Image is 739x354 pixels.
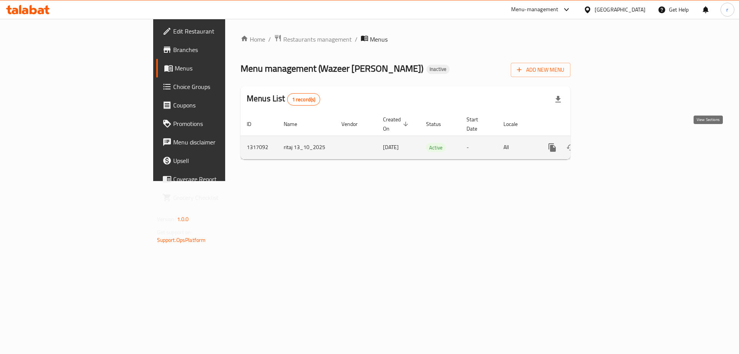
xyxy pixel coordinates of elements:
[370,35,388,44] span: Menus
[156,133,277,151] a: Menu disclaimer
[511,63,570,77] button: Add New Menu
[156,59,277,77] a: Menus
[173,138,271,147] span: Menu disclaimer
[549,90,567,109] div: Export file
[173,82,271,91] span: Choice Groups
[241,112,623,159] table: enhanced table
[517,65,564,75] span: Add New Menu
[460,136,497,159] td: -
[383,115,411,133] span: Created On
[278,136,335,159] td: ritaj 13_10_2025
[284,119,307,129] span: Name
[503,119,528,129] span: Locale
[426,66,450,72] span: Inactive
[595,5,645,14] div: [GEOGRAPHIC_DATA]
[466,115,488,133] span: Start Date
[537,112,623,136] th: Actions
[355,35,358,44] li: /
[156,188,277,207] a: Grocery Checklist
[157,235,206,245] a: Support.OpsPlatform
[173,119,271,128] span: Promotions
[173,101,271,110] span: Coupons
[157,227,192,237] span: Get support on:
[177,214,189,224] span: 1.0.0
[283,35,352,44] span: Restaurants management
[426,119,451,129] span: Status
[173,45,271,54] span: Branches
[726,5,728,14] span: r
[175,64,271,73] span: Menus
[287,93,321,106] div: Total records count
[426,143,446,152] span: Active
[156,77,277,96] a: Choice Groups
[156,22,277,40] a: Edit Restaurant
[247,119,261,129] span: ID
[156,114,277,133] a: Promotions
[543,138,562,157] button: more
[173,193,271,202] span: Grocery Checklist
[173,27,271,36] span: Edit Restaurant
[341,119,368,129] span: Vendor
[274,34,352,44] a: Restaurants management
[241,34,570,44] nav: breadcrumb
[156,96,277,114] a: Coupons
[426,65,450,74] div: Inactive
[156,151,277,170] a: Upsell
[156,170,277,188] a: Coverage Report
[173,156,271,165] span: Upsell
[288,96,320,103] span: 1 record(s)
[157,214,176,224] span: Version:
[497,136,537,159] td: All
[173,174,271,184] span: Coverage Report
[511,5,558,14] div: Menu-management
[241,60,423,77] span: Menu management ( Wazeer [PERSON_NAME] )
[247,93,320,106] h2: Menus List
[383,142,399,152] span: [DATE]
[156,40,277,59] a: Branches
